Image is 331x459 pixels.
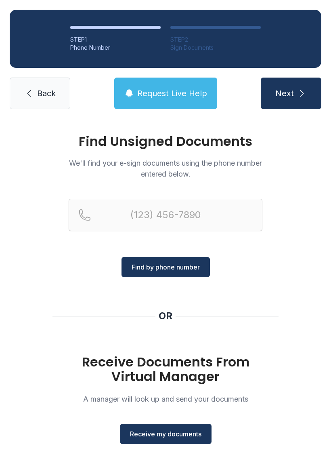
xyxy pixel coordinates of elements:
[159,310,172,322] div: OR
[170,44,261,52] div: Sign Documents
[69,158,262,179] p: We'll find your e-sign documents using the phone number entered below.
[275,88,294,99] span: Next
[69,199,262,231] input: Reservation phone number
[70,44,161,52] div: Phone Number
[69,135,262,148] h1: Find Unsigned Documents
[37,88,56,99] span: Back
[130,429,201,439] span: Receive my documents
[69,355,262,384] h1: Receive Documents From Virtual Manager
[170,36,261,44] div: STEP 2
[70,36,161,44] div: STEP 1
[132,262,200,272] span: Find by phone number
[69,394,262,404] p: A manager will look up and send your documents
[137,88,207,99] span: Request Live Help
